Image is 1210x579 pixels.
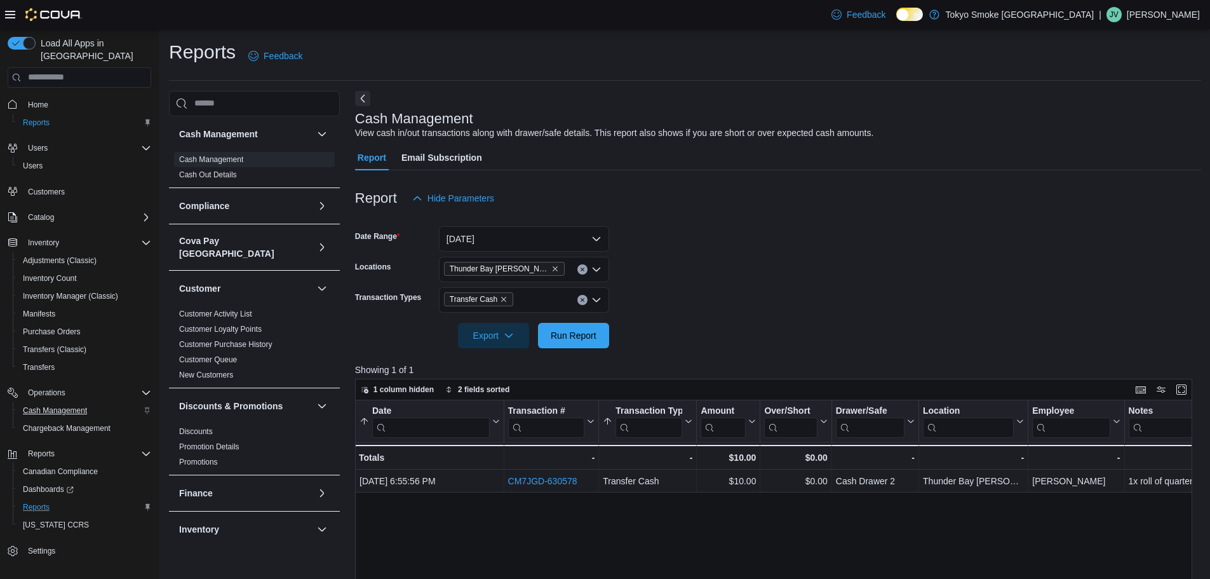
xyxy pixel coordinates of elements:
[23,273,77,283] span: Inventory Count
[314,240,330,255] button: Cova Pay [GEOGRAPHIC_DATA]
[179,442,239,451] a: Promotion Details
[18,158,48,174] a: Users
[314,126,330,142] button: Cash Management
[764,405,817,417] div: Over/Short
[701,405,746,417] div: Amount
[836,405,915,437] button: Drawer/Safe
[179,310,252,318] a: Customer Activity List
[13,419,156,437] button: Chargeback Management
[243,43,307,69] a: Feedback
[360,473,500,489] div: [DATE] 6:55:56 PM
[355,111,473,126] h3: Cash Management
[355,262,391,272] label: Locations
[179,523,219,536] h3: Inventory
[923,405,1024,437] button: Location
[923,405,1014,417] div: Location
[551,329,596,342] span: Run Report
[1032,450,1120,465] div: -
[836,405,904,437] div: Drawer/Safe
[179,128,312,140] button: Cash Management
[439,226,609,252] button: [DATE]
[28,187,65,197] span: Customers
[179,235,312,260] button: Cova Pay [GEOGRAPHIC_DATA]
[508,405,584,417] div: Transaction #
[179,487,213,500] h3: Finance
[18,464,103,479] a: Canadian Compliance
[23,140,53,156] button: Users
[355,364,1201,376] p: Showing 1 of 1
[18,421,116,436] a: Chargeback Management
[3,384,156,402] button: Operations
[179,458,218,467] a: Promotions
[179,128,258,140] h3: Cash Management
[1127,7,1200,22] p: [PERSON_NAME]
[701,405,756,437] button: Amount
[28,212,54,222] span: Catalog
[179,170,237,180] span: Cash Out Details
[923,450,1024,465] div: -
[3,95,156,114] button: Home
[179,426,213,437] span: Discounts
[13,402,156,419] button: Cash Management
[13,498,156,516] button: Reports
[179,487,312,500] button: Finance
[1106,7,1122,22] div: Jynessia Vepsalainen
[23,255,97,266] span: Adjustments (Classic)
[3,139,156,157] button: Users
[836,450,915,465] div: -
[23,423,111,433] span: Chargeback Management
[764,473,827,489] div: $0.00
[179,400,283,412] h3: Discounts & Promotions
[18,342,91,357] a: Transfers (Classic)
[458,385,509,395] span: 2 fields sorted
[603,473,692,489] div: Transfer Cash
[23,484,74,494] span: Dashboards
[28,449,55,459] span: Reports
[23,184,151,200] span: Customers
[23,235,64,250] button: Inventory
[23,210,151,225] span: Catalog
[179,550,254,560] span: Inventory Adjustments
[179,355,237,365] span: Customer Queue
[1032,473,1120,489] div: [PERSON_NAME]
[179,170,237,179] a: Cash Out Details
[3,234,156,252] button: Inventory
[18,342,151,357] span: Transfers (Classic)
[23,520,89,530] span: [US_STATE] CCRS
[577,264,588,275] button: Clear input
[1032,405,1110,417] div: Employee
[18,517,151,533] span: Washington CCRS
[18,115,55,130] a: Reports
[179,371,233,379] a: New Customers
[836,473,915,489] div: Cash Drawer 2
[179,200,229,212] h3: Compliance
[23,97,53,112] a: Home
[355,231,400,242] label: Date Range
[28,388,65,398] span: Operations
[355,91,370,106] button: Next
[577,295,588,305] button: Clear input
[358,145,386,170] span: Report
[23,161,43,171] span: Users
[764,405,827,437] button: Over/Short
[896,21,897,22] span: Dark Mode
[508,450,595,465] div: -
[18,360,60,375] a: Transfers
[13,323,156,341] button: Purchase Orders
[23,327,81,337] span: Purchase Orders
[450,293,497,306] span: Transfer Cash
[18,517,94,533] a: [US_STATE] CCRS
[13,114,156,132] button: Reports
[538,323,609,348] button: Run Report
[23,543,60,559] a: Settings
[701,473,756,489] div: $10.00
[179,370,233,380] span: New Customers
[1153,382,1169,397] button: Display options
[896,8,923,21] input: Dark Mode
[466,323,521,348] span: Export
[13,157,156,175] button: Users
[18,271,82,286] a: Inventory Count
[23,405,87,416] span: Cash Management
[23,291,118,301] span: Inventory Manager (Classic)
